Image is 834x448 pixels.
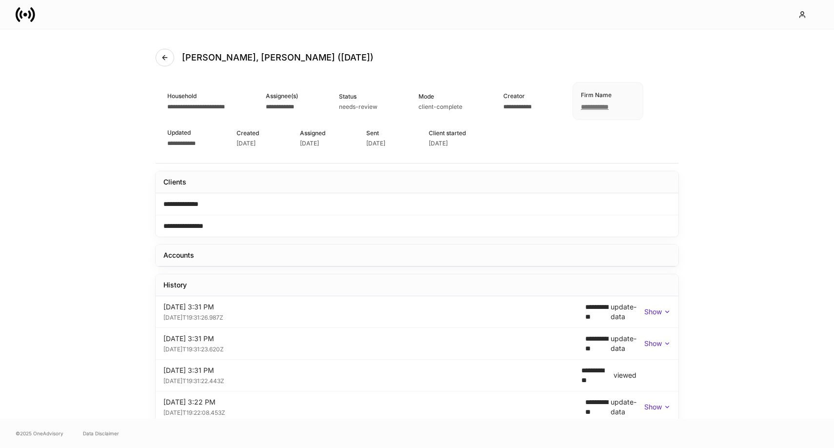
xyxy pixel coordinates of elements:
div: [DATE] 3:31 PM [163,302,585,312]
div: Created [237,128,259,138]
div: needs-review [339,103,377,111]
a: Data Disclaimer [83,429,119,437]
div: [DATE] [237,140,256,147]
div: update-data [611,334,644,353]
div: [DATE]T19:31:26.987Z [163,312,585,322]
div: Client started [429,128,466,138]
div: Sent [366,128,388,138]
div: Mode [418,92,462,101]
span: © 2025 OneAdvisory [16,429,63,437]
div: update-data [611,302,644,322]
div: client-complete [418,103,462,111]
div: [DATE] 3:31 PM[DATE]T19:31:23.620Z**** **** **update-dataShow [156,328,678,359]
div: viewed [614,370,636,380]
div: Updated [167,128,196,137]
div: [DATE]T19:31:23.620Z [163,344,585,353]
div: update-data [611,397,644,417]
div: [DATE] [429,140,448,147]
div: [DATE] 3:22 PM[DATE]T19:22:08.453Z**** **** **update-dataShow [156,391,678,423]
p: Show [644,307,662,317]
p: Show [644,402,662,412]
div: Clients [163,177,186,187]
div: [DATE] 3:22 PM [163,397,585,407]
h4: [PERSON_NAME], [PERSON_NAME] ([DATE]) [182,52,374,63]
div: Status [339,92,377,101]
div: [DATE] [300,140,319,147]
div: Creator [503,91,532,101]
div: Assignee(s) [266,91,298,101]
div: History [163,280,187,290]
div: [DATE]T19:31:22.443Z [163,375,574,385]
div: Firm Name [581,90,612,100]
p: Show [644,339,662,348]
div: Accounts [163,250,194,260]
div: Household [167,91,225,101]
div: [DATE] 3:31 PM [163,334,585,344]
div: [DATE] 3:31 PM [163,366,574,375]
div: Assigned [300,128,325,138]
div: [DATE]T19:22:08.453Z [163,407,585,417]
div: [DATE] 3:31 PM[DATE]T19:31:26.987Z**** **** **update-dataShow [156,296,678,327]
div: [DATE] [366,140,385,147]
